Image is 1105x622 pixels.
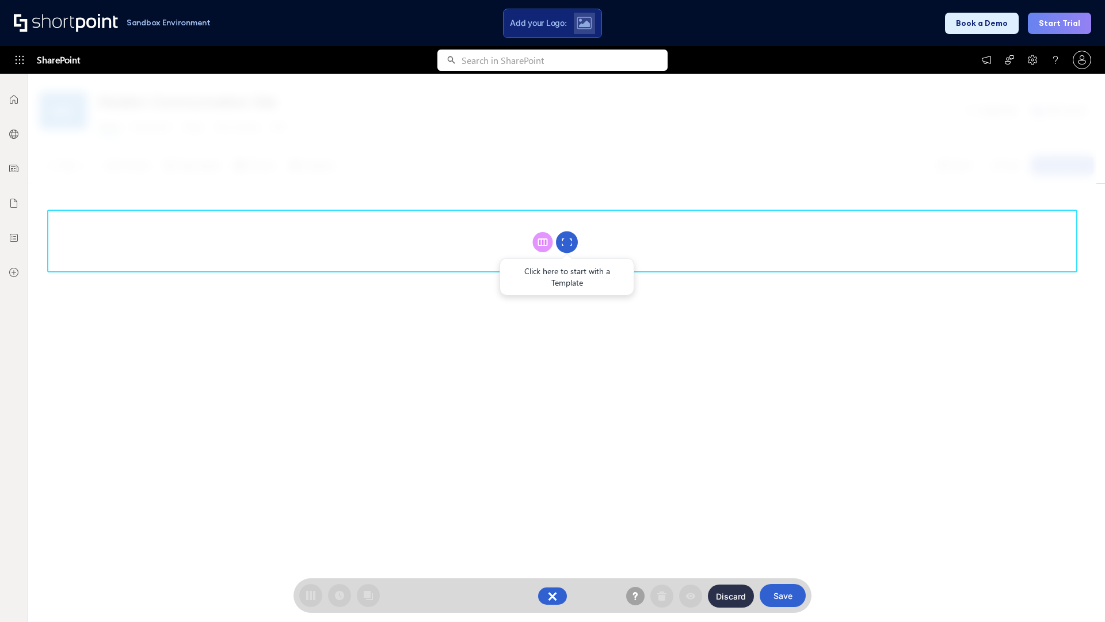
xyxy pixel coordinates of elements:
[127,20,211,26] h1: Sandbox Environment
[510,18,566,28] span: Add your Logo:
[1028,13,1091,34] button: Start Trial
[760,584,806,607] button: Save
[708,585,754,608] button: Discard
[577,17,592,29] img: Upload logo
[945,13,1019,34] button: Book a Demo
[462,50,668,71] input: Search in SharePoint
[1047,567,1105,622] iframe: Chat Widget
[37,46,80,74] span: SharePoint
